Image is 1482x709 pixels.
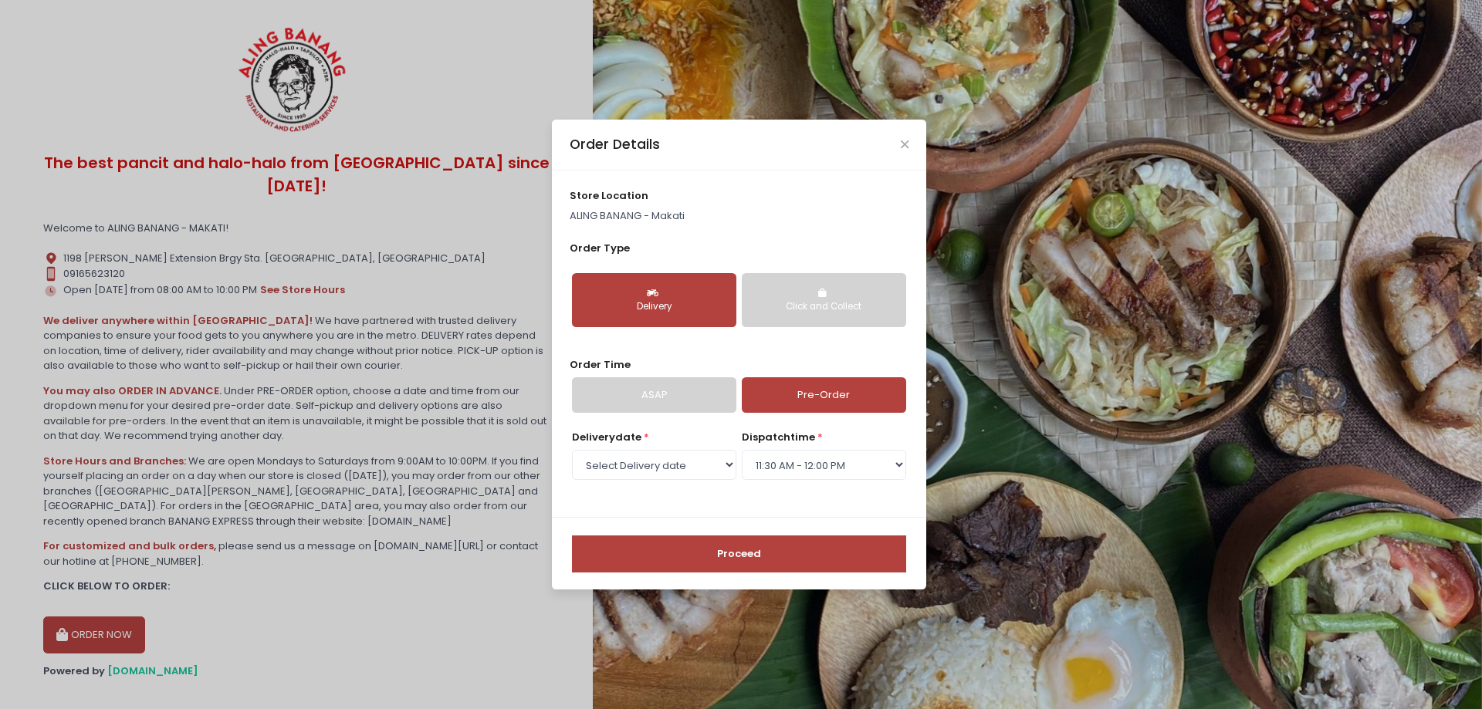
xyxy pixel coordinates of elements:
p: ALING BANANG - Makati [570,208,909,224]
span: store location [570,188,648,203]
div: Delivery [583,300,726,314]
span: Order Type [570,241,630,255]
span: dispatch time [742,430,815,444]
button: Close [901,140,908,148]
button: Proceed [572,535,906,572]
button: Delivery [572,273,736,327]
span: Delivery date [572,430,641,444]
a: Pre-Order [742,377,906,413]
a: ASAP [572,377,736,413]
button: Click and Collect [742,273,906,327]
div: Order Details [570,134,660,154]
div: Click and Collect [753,300,895,314]
span: Order Time [570,357,631,372]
